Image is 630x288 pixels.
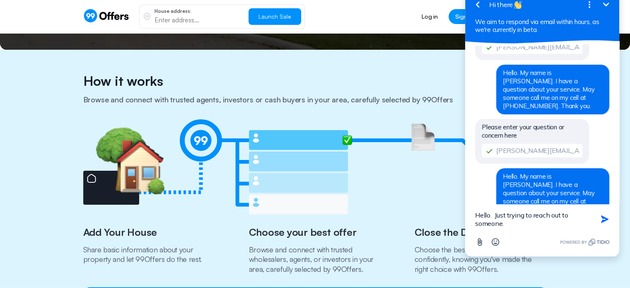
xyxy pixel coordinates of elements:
[449,9,483,24] a: Sign up
[258,13,291,20] span: Launch Sale
[249,226,379,245] h4: Choose your best offer
[415,9,444,24] a: Log in
[415,245,547,274] h5: Choose the best offer and close the deal confidently, knowing you've made the right choice with 9...
[415,226,547,245] h4: Close the Deal
[249,245,379,274] h5: Browse and connect with trusted wholesalers, agents, or investors in your area, carefully selecte...
[83,95,547,118] h3: Browse and connect with trusted agents, investors or cash buyers in your area, carefully selected...
[249,8,301,25] button: Launch Sale
[83,73,547,95] h2: How it works
[83,226,214,245] h4: Add Your House
[83,118,530,216] img: How it works
[83,245,214,264] h5: Share basic information about your property and let 99Offers do the rest.
[154,15,242,24] input: Enter address...
[154,9,242,14] p: House address:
